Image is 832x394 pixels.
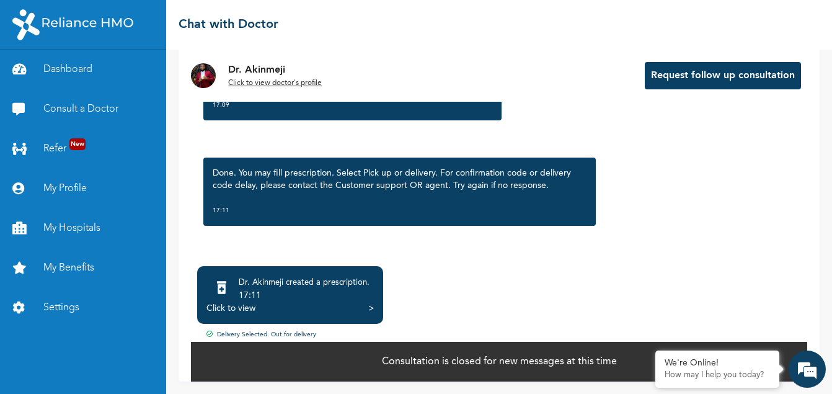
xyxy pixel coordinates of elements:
[213,204,586,217] div: 17:11
[23,62,50,93] img: d_794563401_company_1708531726252_794563401
[228,63,322,78] p: Dr. Akinmeji
[206,302,255,315] div: Click to view
[64,69,208,86] div: Chat with us now
[203,6,233,36] div: Minimize live chat window
[72,130,171,255] span: We're online!
[239,277,370,289] div: Dr. Akinmeji created a prescription .
[191,330,807,341] div: Delivery Selected. Out for delivery
[665,370,770,380] p: How may I help you today?
[645,62,801,89] button: Request follow up consultation
[69,138,86,150] span: New
[6,286,236,329] textarea: Type your message and hit 'Enter'
[179,16,278,34] h2: Chat with Doctor
[191,63,216,88] img: Dr. undefined`
[12,9,133,40] img: RelianceHMO's Logo
[382,354,617,369] p: Consultation is closed for new messages at this time
[228,79,322,87] u: Click to view doctor's profile
[665,358,770,369] div: We're Online!
[368,302,374,315] div: >
[122,329,237,368] div: FAQs
[213,99,492,111] div: 17:09
[239,289,370,302] div: 17:11
[6,351,122,360] span: Conversation
[213,167,586,192] p: Done. You may fill prescription. Select Pick up or delivery. For confirmation code or delivery co...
